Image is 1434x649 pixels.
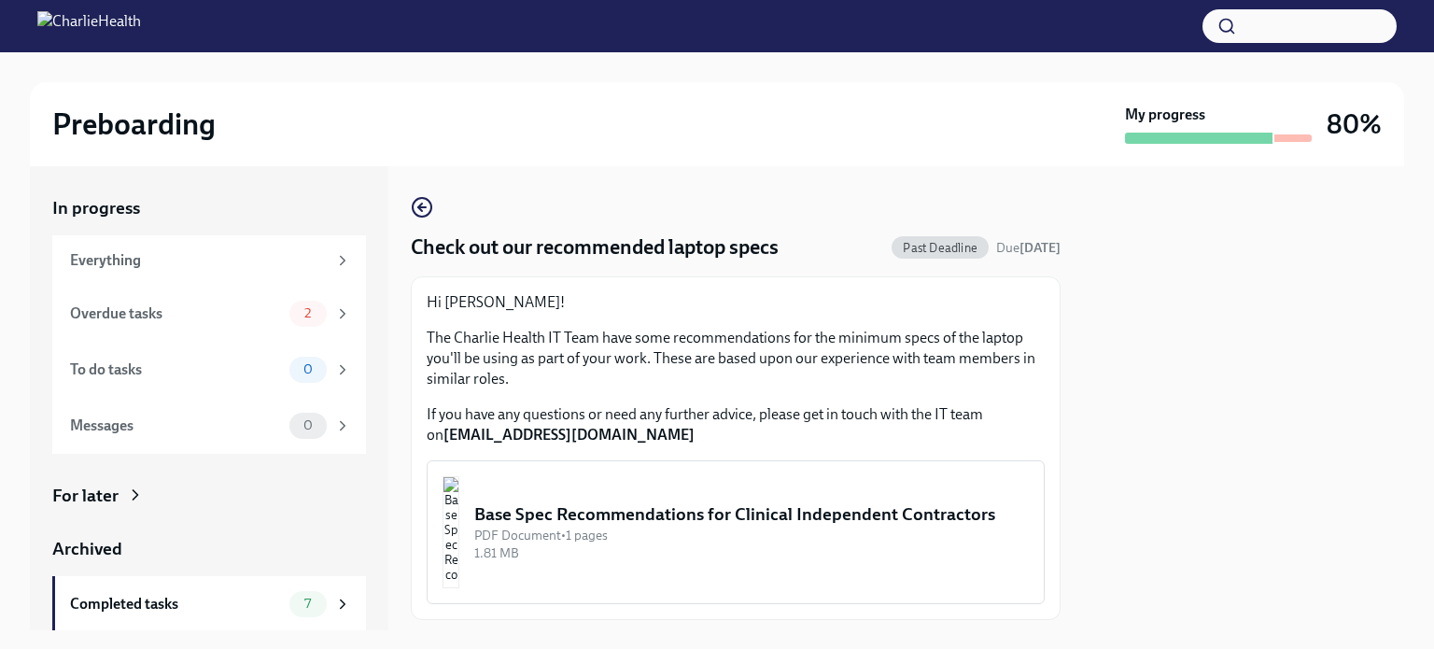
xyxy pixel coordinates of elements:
[996,239,1061,257] span: September 4th, 2025 09:00
[427,404,1045,445] p: If you have any questions or need any further advice, please get in touch with the IT team on
[70,594,282,614] div: Completed tasks
[474,502,1029,527] div: Base Spec Recommendations for Clinical Independent Contractors
[52,235,366,286] a: Everything
[892,241,989,255] span: Past Deadline
[427,328,1045,389] p: The Charlie Health IT Team have some recommendations for the minimum specs of the laptop you'll b...
[52,484,366,508] a: For later
[52,576,366,632] a: Completed tasks7
[70,303,282,324] div: Overdue tasks
[1327,107,1382,141] h3: 80%
[996,240,1061,256] span: Due
[411,233,779,261] h4: Check out our recommended laptop specs
[292,362,324,376] span: 0
[443,426,695,444] strong: [EMAIL_ADDRESS][DOMAIN_NAME]
[427,460,1045,604] button: Base Spec Recommendations for Clinical Independent ContractorsPDF Document•1 pages1.81 MB
[37,11,141,41] img: CharlieHealth
[293,597,322,611] span: 7
[52,342,366,398] a: To do tasks0
[292,418,324,432] span: 0
[1125,105,1205,125] strong: My progress
[52,537,366,561] a: Archived
[443,476,459,588] img: Base Spec Recommendations for Clinical Independent Contractors
[427,292,1045,313] p: Hi [PERSON_NAME]!
[474,544,1029,562] div: 1.81 MB
[52,398,366,454] a: Messages0
[1019,240,1061,256] strong: [DATE]
[52,106,216,143] h2: Preboarding
[52,286,366,342] a: Overdue tasks2
[474,527,1029,544] div: PDF Document • 1 pages
[70,360,282,380] div: To do tasks
[293,306,322,320] span: 2
[70,416,282,436] div: Messages
[52,196,366,220] a: In progress
[52,484,119,508] div: For later
[70,250,327,271] div: Everything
